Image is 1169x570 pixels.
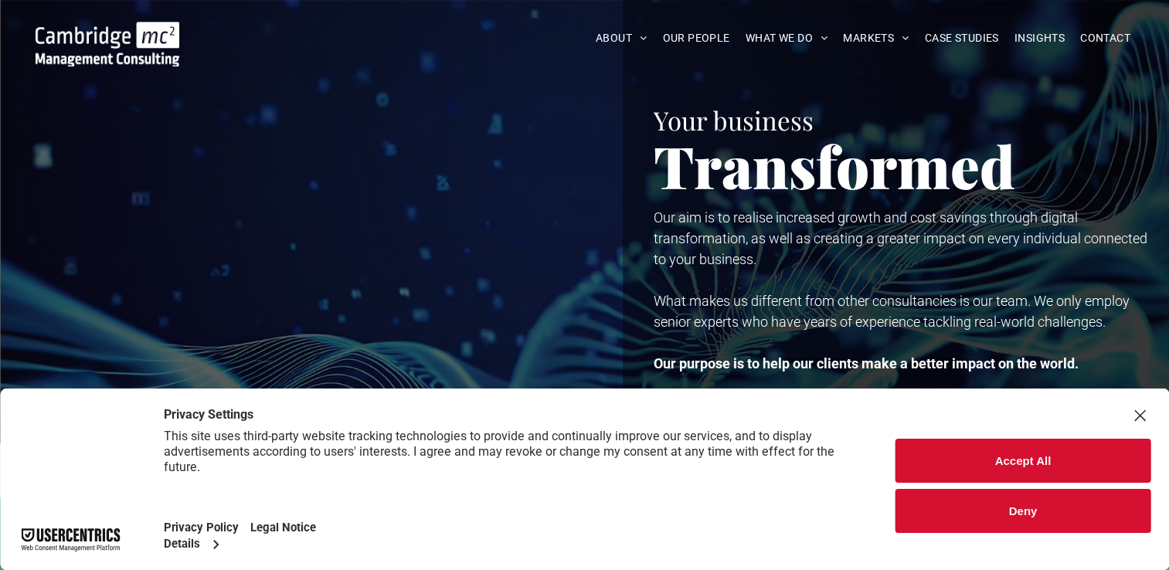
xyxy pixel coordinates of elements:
a: MARKETS [835,26,916,50]
span: Your business [654,103,814,137]
span: Our aim is to realise increased growth and cost savings through digital transformation, as well a... [654,209,1147,267]
a: CASE STUDIES [917,26,1007,50]
a: Your Business Transformed | Cambridge Management Consulting [36,24,179,40]
a: CONTACT [1072,26,1138,50]
strong: Our purpose is to help our clients make a better impact on the world. [654,355,1079,372]
a: OUR PEOPLE [654,26,737,50]
a: INSIGHTS [1007,26,1072,50]
a: WHAT WE DO [738,26,836,50]
span: What makes us different from other consultancies is our team. We only employ senior experts who h... [654,293,1130,330]
a: ABOUT [588,26,655,50]
img: Go to Homepage [36,22,179,66]
span: Transformed [654,127,1015,204]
